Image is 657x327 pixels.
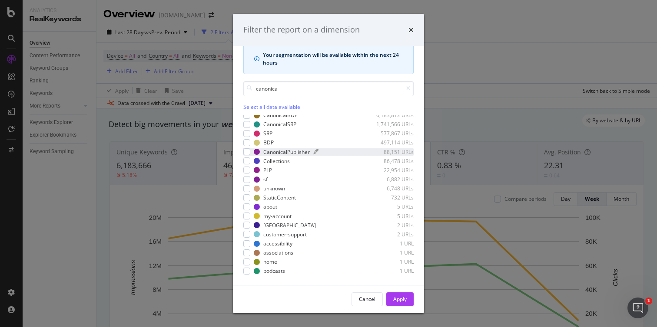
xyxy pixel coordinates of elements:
[371,148,414,156] div: 88,151 URLs
[371,203,414,210] div: 5 URLs
[359,295,375,303] div: Cancel
[371,249,414,256] div: 1 URL
[371,194,414,201] div: 732 URLs
[263,258,277,265] div: home
[627,298,648,318] iframe: Intercom live chat
[371,222,414,229] div: 2 URLs
[263,267,285,275] div: podcasts
[263,139,274,146] div: BDP
[371,185,414,192] div: 6,748 URLs
[263,231,307,238] div: customer-support
[243,81,414,96] input: Search
[233,14,424,313] div: modal
[371,176,414,183] div: 6,882 URLs
[263,194,296,201] div: StaticContent
[645,298,652,304] span: 1
[371,157,414,165] div: 86,478 URLs
[263,51,403,67] div: Your segmentation will be available within the next 24 hours
[243,103,414,111] div: Select all data available
[263,148,310,156] div: CanonicalPublisher
[371,167,414,174] div: 22,954 URLs
[263,222,316,229] div: [GEOGRAPHIC_DATA]
[263,157,290,165] div: Collections
[263,185,285,192] div: unknown
[371,258,414,265] div: 1 URL
[393,295,407,303] div: Apply
[371,267,414,275] div: 1 URL
[352,292,383,306] button: Cancel
[371,111,414,119] div: 6,183,812 URLs
[263,167,272,174] div: PLP
[371,240,414,247] div: 1 URL
[263,130,272,137] div: SRP
[371,130,414,137] div: 577,867 URLs
[263,176,268,183] div: sf
[371,139,414,146] div: 497,114 URLs
[243,44,414,74] div: info banner
[263,111,298,119] div: CanonicalBDP
[263,249,293,256] div: associations
[371,231,414,238] div: 2 URLs
[263,213,292,220] div: my-account
[371,121,414,128] div: 1,741,566 URLs
[263,203,277,210] div: about
[371,213,414,220] div: 5 URLs
[263,240,292,247] div: accessibility
[263,121,296,128] div: CanonicalSRP
[408,24,414,36] div: times
[243,24,360,36] div: Filter the report on a dimension
[386,292,414,306] button: Apply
